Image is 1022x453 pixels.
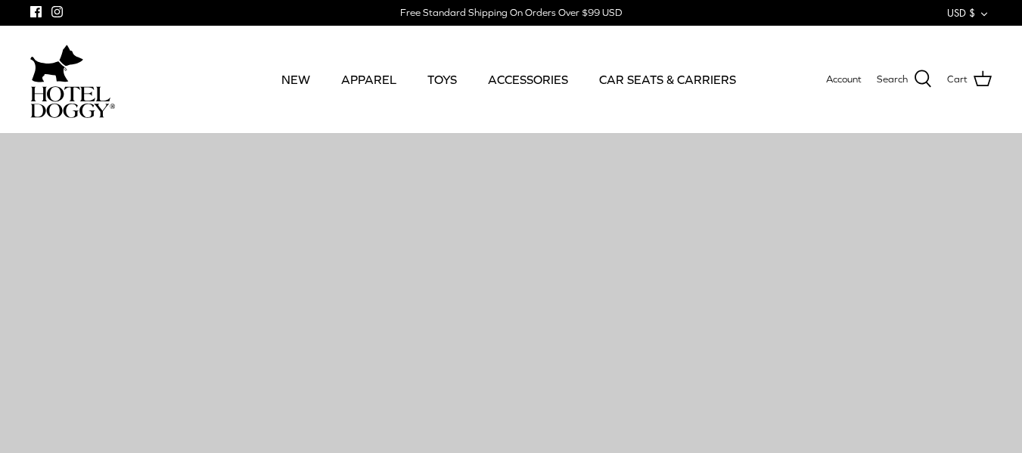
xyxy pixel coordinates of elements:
img: dog-icon.svg [30,41,83,86]
span: Cart [947,72,968,88]
img: hoteldoggycom [30,86,115,118]
a: hoteldoggycom [30,41,115,118]
a: Instagram [51,6,63,17]
a: Cart [947,70,992,89]
a: Free Standard Shipping On Orders Over $99 USD [400,2,622,24]
span: Search [877,72,908,88]
a: Search [877,70,932,89]
a: CAR SEATS & CARRIERS [586,54,750,105]
a: Facebook [30,6,42,17]
a: Account [826,72,862,88]
a: TOYS [414,54,471,105]
a: APPAREL [328,54,410,105]
div: Primary navigation [225,54,793,105]
div: Free Standard Shipping On Orders Over $99 USD [400,6,622,20]
a: ACCESSORIES [474,54,582,105]
a: NEW [268,54,324,105]
span: Account [826,73,862,85]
